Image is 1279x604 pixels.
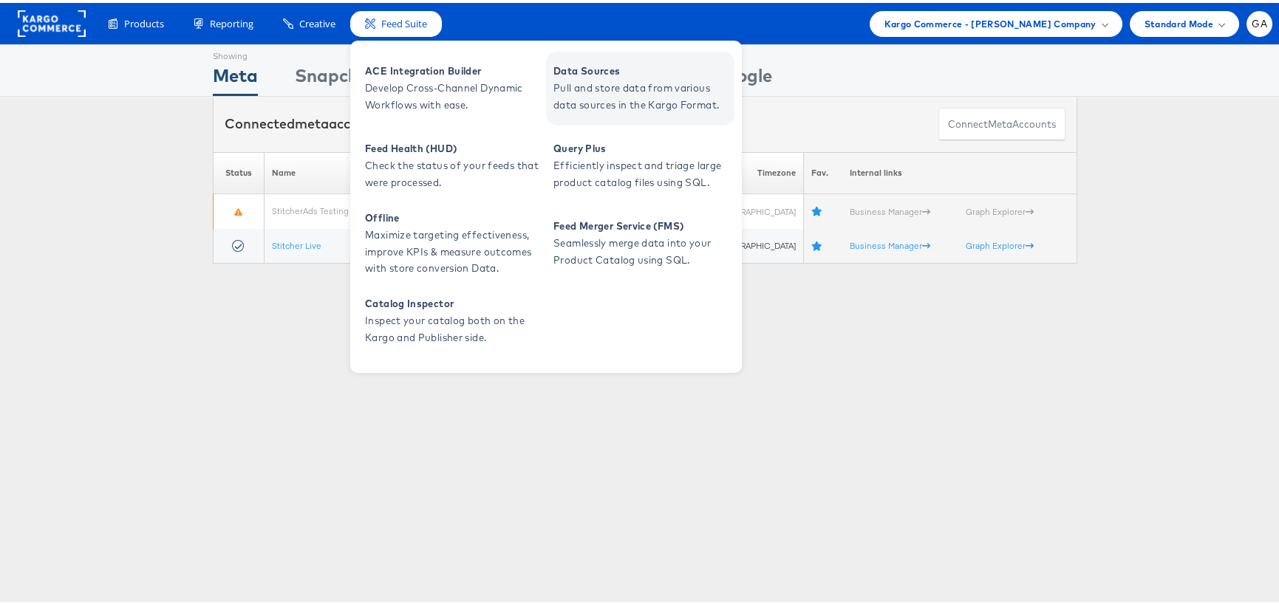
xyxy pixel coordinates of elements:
a: Graph Explorer [966,237,1034,248]
span: Kargo Commerce - [PERSON_NAME] Company [884,13,1096,29]
a: StitcherAds Testing [272,202,349,213]
span: meta [295,112,329,129]
span: Efficiently inspect and triage large product catalog files using SQL. [553,154,731,188]
span: Maximize targeting effectiveness, improve KPIs & measure outcomes with store conversion Data. [365,224,542,274]
span: Feed Health (HUD) [365,137,542,154]
span: Offline [365,207,542,224]
span: Query Plus [553,137,731,154]
span: Pull and store data from various data sources in the Kargo Format. [553,77,731,111]
th: Status [214,149,265,191]
th: Name [265,149,419,191]
div: Showing [213,42,258,60]
span: Creative [299,14,335,28]
span: Develop Cross-Channel Dynamic Workflows with ease. [365,77,542,111]
a: Feed Health (HUD) Check the status of your feeds that were processed. [358,126,546,200]
span: ACE Integration Builder [365,60,542,77]
span: Feed Suite [381,14,427,28]
a: ACE Integration Builder Develop Cross-Channel Dynamic Workflows with ease. [358,49,546,123]
span: Inspect your catalog both on the Kargo and Publisher side. [365,309,542,343]
a: Query Plus Efficiently inspect and triage large product catalog files using SQL. [546,126,734,200]
span: Feed Merger Service (FMS) [553,215,731,232]
div: Snapchat [295,60,378,93]
span: Catalog Inspector [365,292,542,309]
a: Feed Merger Service (FMS) Seamlessly merge data into your Product Catalog using SQL. [546,204,734,278]
div: Connected accounts [225,111,387,131]
span: Products [124,14,164,28]
a: Offline Maximize targeting effectiveness, improve KPIs & measure outcomes with store conversion D... [358,204,546,278]
a: Data Sources Pull and store data from various data sources in the Kargo Format. [546,49,734,123]
span: Reporting [210,14,253,28]
span: Data Sources [553,60,731,77]
div: Google [712,60,772,93]
button: ConnectmetaAccounts [938,105,1065,138]
a: Catalog Inspector Inspect your catalog both on the Kargo and Publisher side. [358,281,546,355]
span: meta [988,114,1012,128]
span: Seamlessly merge data into your Product Catalog using SQL. [553,232,731,266]
a: Business Manager [850,203,930,214]
span: Standard Mode [1145,13,1213,29]
a: Stitcher Live [272,237,321,248]
span: GA [1252,16,1267,26]
a: Graph Explorer [966,203,1034,214]
span: Check the status of your feeds that were processed. [365,154,542,188]
div: Meta [213,60,258,93]
a: Business Manager [850,237,930,248]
